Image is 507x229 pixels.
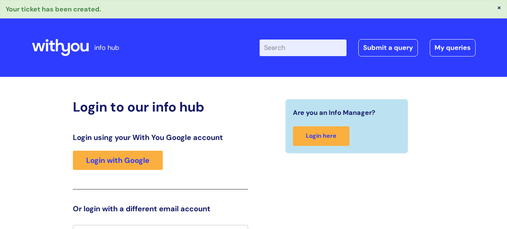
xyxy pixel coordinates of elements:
a: Login with Google [73,151,163,170]
p: info hub [94,42,119,54]
a: My queries [430,39,476,56]
input: Search [260,40,347,56]
h2: Login to our info hub [73,99,248,115]
h3: Login using your With You Google account [73,133,248,142]
span: Are you an Info Manager? [293,107,375,119]
a: Submit a query [358,39,418,56]
button: × [497,4,501,11]
h3: Or login with a different email account [73,204,248,213]
a: Login here [293,126,349,146]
